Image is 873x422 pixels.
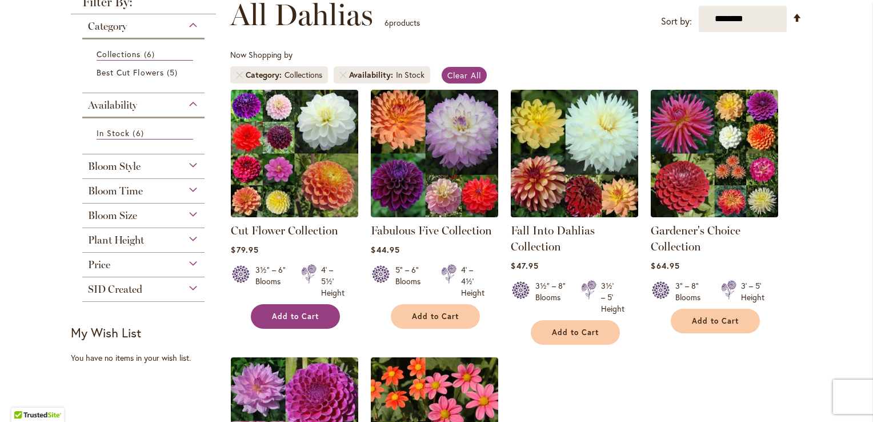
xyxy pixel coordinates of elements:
[231,90,358,217] img: CUT FLOWER COLLECTION
[97,128,130,138] span: In Stock
[601,280,624,314] div: 3½' – 5' Height
[651,90,778,217] img: Gardener's Choice Collection
[272,312,319,321] span: Add to Cart
[371,209,498,220] a: Fabulous Five Collection
[511,209,638,220] a: Fall Into Dahlias Collection
[230,49,293,60] span: Now Shopping by
[88,209,137,222] span: Bloom Size
[511,224,595,253] a: Fall Into Dahlias Collection
[88,283,142,296] span: SID Created
[97,67,164,78] span: Best Cut Flowers
[395,264,427,298] div: 5" – 6" Blooms
[97,48,193,61] a: Collections
[671,309,760,333] button: Add to Cart
[285,69,322,81] div: Collections
[371,244,399,255] span: $44.95
[88,160,141,173] span: Bloom Style
[88,185,143,197] span: Bloom Time
[675,280,707,303] div: 3" – 8" Blooms
[371,90,498,217] img: Fabulous Five Collection
[236,71,243,78] a: Remove Category Collections
[97,49,141,59] span: Collections
[251,304,340,329] button: Add to Cart
[442,67,487,83] a: Clear All
[535,280,567,314] div: 3½" – 8" Blooms
[321,264,345,298] div: 4' – 5½' Height
[511,260,538,271] span: $47.95
[71,324,141,341] strong: My Wish List
[246,69,285,81] span: Category
[371,224,492,237] a: Fabulous Five Collection
[651,209,778,220] a: Gardener's Choice Collection
[88,258,110,271] span: Price
[133,127,146,139] span: 6
[385,17,389,28] span: 6
[511,90,638,217] img: Fall Into Dahlias Collection
[231,244,258,255] span: $79.95
[349,69,396,81] span: Availability
[412,312,459,321] span: Add to Cart
[88,99,137,112] span: Availability
[396,69,425,81] div: In Stock
[97,66,193,78] a: Best Cut Flowers
[741,280,764,303] div: 3' – 5' Height
[661,11,692,32] label: Sort by:
[447,70,481,81] span: Clear All
[552,328,599,337] span: Add to Cart
[531,320,620,345] button: Add to Cart
[385,14,420,32] p: products
[88,234,144,246] span: Plant Height
[651,224,740,253] a: Gardener's Choice Collection
[461,264,484,298] div: 4' – 4½' Height
[71,352,223,364] div: You have no items in your wish list.
[88,20,127,33] span: Category
[255,264,287,298] div: 3½" – 6" Blooms
[231,224,338,237] a: Cut Flower Collection
[339,71,346,78] a: Remove Availability In Stock
[391,304,480,329] button: Add to Cart
[144,48,158,60] span: 6
[97,127,193,140] a: In Stock 6
[9,381,41,413] iframe: Launch Accessibility Center
[692,316,739,326] span: Add to Cart
[651,260,679,271] span: $64.95
[167,66,181,78] span: 5
[231,209,358,220] a: CUT FLOWER COLLECTION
